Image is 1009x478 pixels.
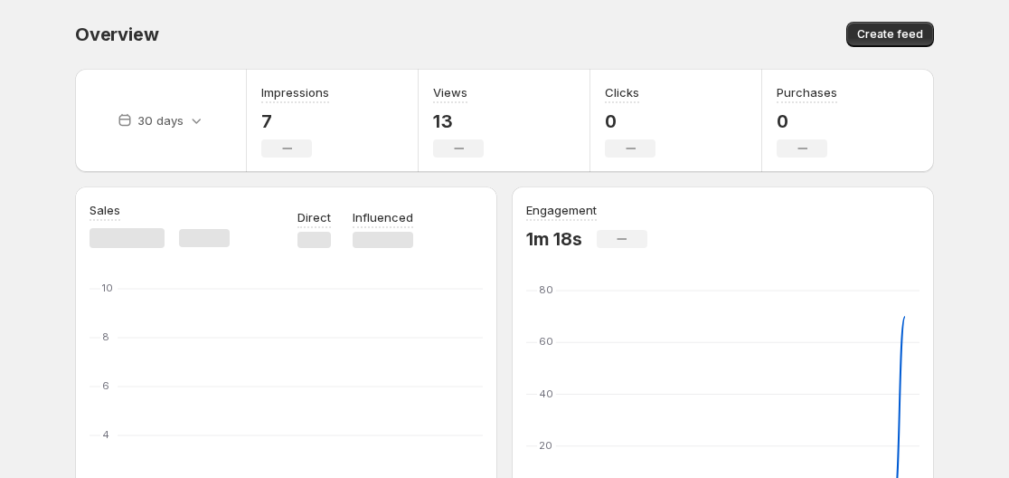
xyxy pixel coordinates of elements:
[846,22,934,47] button: Create feed
[102,428,109,441] text: 4
[90,201,120,219] h3: Sales
[539,335,553,348] text: 60
[261,110,329,132] p: 7
[777,83,837,101] h3: Purchases
[605,110,655,132] p: 0
[777,110,837,132] p: 0
[605,83,639,101] h3: Clicks
[297,208,331,226] p: Direct
[433,110,484,132] p: 13
[526,201,597,219] h3: Engagement
[261,83,329,101] h3: Impressions
[102,330,109,343] text: 8
[539,439,552,452] text: 20
[75,24,158,45] span: Overview
[433,83,467,101] h3: Views
[539,283,553,296] text: 80
[137,111,184,129] p: 30 days
[526,228,582,250] p: 1m 18s
[353,208,413,226] p: Influenced
[539,387,553,400] text: 40
[102,379,109,392] text: 6
[102,282,113,294] text: 10
[857,27,923,42] span: Create feed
